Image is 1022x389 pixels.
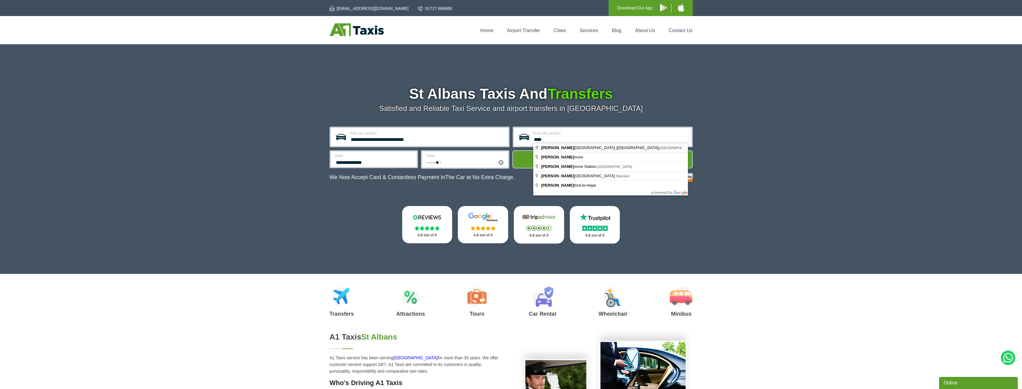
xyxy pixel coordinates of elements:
span: [PERSON_NAME] [541,174,574,178]
img: Airport Transfers [333,287,351,307]
span: [GEOGRAPHIC_DATA] [541,174,616,178]
img: Trustpilot [577,213,613,222]
a: [GEOGRAPHIC_DATA] [393,355,438,360]
span: [GEOGRAPHIC_DATA] ([GEOGRAPHIC_DATA]) [541,145,661,150]
a: Services [580,28,598,33]
img: Stars [526,226,551,231]
span: St Albans [361,332,397,341]
a: Tripadvisor Stars 4.8 out of 5 [514,206,564,244]
p: Download Our App [617,4,653,12]
span: [PERSON_NAME] [541,164,574,169]
label: Date [335,154,413,158]
button: Get Quote [512,150,693,168]
iframe: chat widget [939,376,1019,389]
span: [GEOGRAPHIC_DATA] [661,146,695,150]
img: Reviews.io [409,213,445,222]
label: Drop-off Location [533,131,688,135]
img: Attractions [401,287,420,307]
h3: Transfers [330,311,354,317]
span: [PERSON_NAME] [541,145,574,150]
h3: Attractions [396,311,425,317]
img: Stars [471,226,496,231]
span: more [541,155,584,159]
img: A1 Taxis iPhone App [678,4,684,12]
a: Reviews.io Stars 4.8 out of 5 [402,206,452,243]
h3: Wheelchair [599,311,628,317]
a: [EMAIL_ADDRESS][DOMAIN_NAME] [330,5,409,12]
img: Google [465,213,501,222]
img: A1 Taxis St Albans LTD [330,23,384,36]
a: Google Stars 4.8 out of 5 [458,206,508,243]
span: [PERSON_NAME] [541,155,574,159]
a: Cities [554,28,566,33]
img: Car Rental [532,287,553,307]
h3: Tours [467,311,487,317]
h1: St Albans Taxis And [330,87,693,101]
span: more Station [541,164,597,169]
a: Home [480,28,493,33]
span: [PERSON_NAME] [541,183,574,188]
label: Pick-up Location [350,131,505,135]
img: Wheelchair [603,287,623,307]
a: Contact Us [669,28,692,33]
h3: Minibus [670,311,692,317]
img: Stars [415,226,440,231]
p: We Now Accept Card & Contactless Payment In [330,174,515,181]
h2: A1 Taxis [330,332,504,342]
p: 4.8 out of 5 [465,231,501,239]
a: About Us [635,28,655,33]
h3: Who's Driving A1 Taxis [330,379,504,387]
a: Airport Transfer [507,28,540,33]
a: Blog [612,28,621,33]
a: 01727 866666 [418,5,452,12]
p: A1 Taxis service has been serving for more than 30 years. We offer customer service support 24/7,... [330,354,504,374]
p: 4.8 out of 5 [409,231,446,239]
span: ford-le-Hope [541,183,597,188]
span: [GEOGRAPHIC_DATA] [597,165,632,168]
h3: Car Rental [529,311,556,317]
p: 4.8 out of 5 [577,232,613,239]
p: Satisfied and Reliable Taxi Service and airport transfers in [GEOGRAPHIC_DATA] [330,104,693,113]
img: Minibus [670,287,692,307]
label: Time [427,154,504,158]
img: Stars [582,226,608,231]
img: Tours [467,287,487,307]
a: Trustpilot Stars 4.8 out of 5 [570,206,620,244]
span: Transfers [547,86,613,102]
img: A1 Taxis Android App [660,4,667,12]
img: Tripadvisor [521,213,557,222]
p: 4.8 out of 5 [521,232,557,239]
span: Stansted [616,174,629,178]
span: The Car at No Extra Charge. [445,174,514,180]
